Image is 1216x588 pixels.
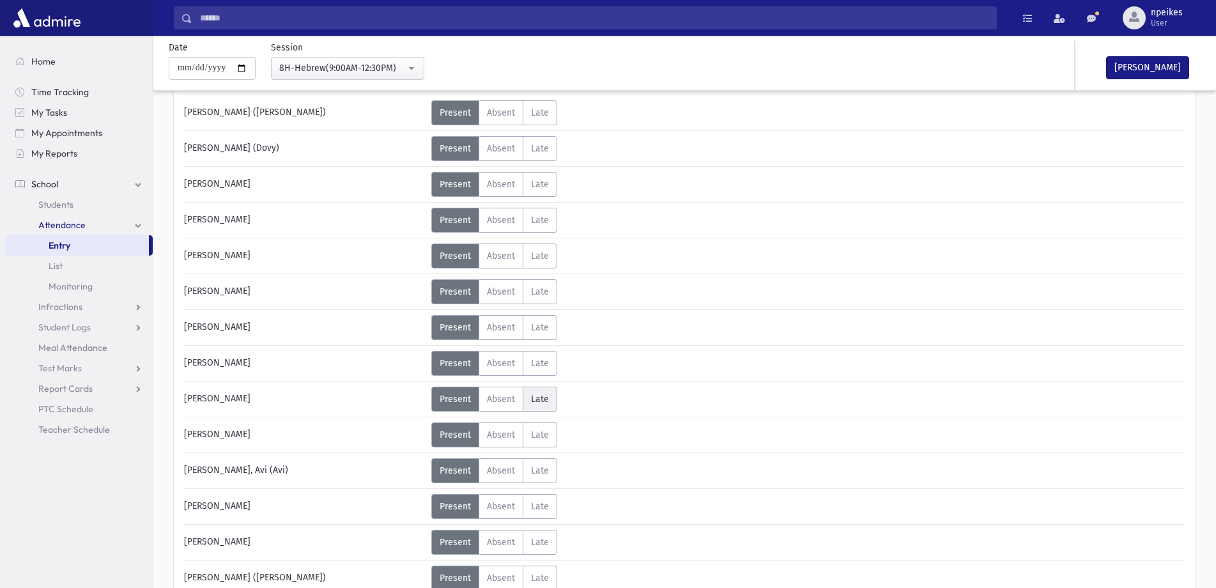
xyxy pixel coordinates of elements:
span: Late [531,465,549,476]
span: Monitoring [49,281,93,292]
a: Time Tracking [5,82,153,102]
span: Present [440,465,471,476]
span: Late [531,322,549,333]
a: Entry [5,235,149,256]
div: AttTypes [431,100,557,125]
span: Late [531,501,549,512]
div: [PERSON_NAME] [178,315,431,340]
span: Absent [487,465,515,476]
div: [PERSON_NAME] [178,208,431,233]
a: Students [5,194,153,215]
a: Report Cards [5,378,153,399]
button: 8H-Hebrew(9:00AM-12:30PM) [271,57,424,80]
a: PTC Schedule [5,399,153,419]
span: Present [440,143,471,154]
div: [PERSON_NAME] [178,279,431,304]
div: [PERSON_NAME] [178,422,431,447]
span: Absent [487,179,515,190]
span: Absent [487,573,515,584]
span: Late [531,358,549,369]
span: Students [38,199,73,210]
div: AttTypes [431,315,557,340]
a: School [5,174,153,194]
div: [PERSON_NAME] [178,494,431,519]
a: My Reports [5,143,153,164]
span: Present [440,358,471,369]
div: AttTypes [431,494,557,519]
span: Late [531,573,549,584]
span: Time Tracking [31,86,89,98]
span: Infractions [38,301,82,313]
a: My Tasks [5,102,153,123]
a: Monitoring [5,276,153,297]
span: Late [531,286,549,297]
div: [PERSON_NAME] [178,387,431,412]
span: Late [531,179,549,190]
div: AttTypes [431,172,557,197]
button: [PERSON_NAME] [1106,56,1189,79]
span: npeikes [1151,8,1183,18]
div: AttTypes [431,136,557,161]
span: Late [531,251,549,261]
span: Present [440,251,471,261]
span: Absent [487,322,515,333]
span: Present [440,215,471,226]
span: My Tasks [31,107,67,118]
span: Entry [49,240,70,251]
span: Present [440,322,471,333]
a: List [5,256,153,276]
label: Session [271,41,303,54]
a: Attendance [5,215,153,235]
span: Present [440,394,471,405]
img: AdmirePro [10,5,84,31]
label: Date [169,41,188,54]
span: Absent [487,215,515,226]
div: [PERSON_NAME] ([PERSON_NAME]) [178,100,431,125]
a: Infractions [5,297,153,317]
span: Absent [487,251,515,261]
span: Late [531,215,549,226]
span: Attendance [38,219,86,231]
a: Home [5,51,153,72]
div: 8H-Hebrew(9:00AM-12:30PM) [279,61,406,75]
span: User [1151,18,1183,28]
div: [PERSON_NAME] [178,530,431,555]
span: Teacher Schedule [38,424,110,435]
span: Test Marks [38,362,82,374]
span: Late [531,107,549,118]
span: My Reports [31,148,77,159]
span: Absent [487,107,515,118]
span: Present [440,537,471,548]
span: Absent [487,143,515,154]
a: My Appointments [5,123,153,143]
a: Meal Attendance [5,337,153,358]
span: Late [531,537,549,548]
a: Test Marks [5,358,153,378]
span: School [31,178,58,190]
span: Absent [487,537,515,548]
span: Present [440,501,471,512]
div: AttTypes [431,530,557,555]
span: Late [531,394,549,405]
span: Meal Attendance [38,342,107,353]
span: Absent [487,286,515,297]
span: Present [440,107,471,118]
div: AttTypes [431,351,557,376]
div: [PERSON_NAME] [178,172,431,197]
div: AttTypes [431,244,557,268]
span: Present [440,573,471,584]
div: [PERSON_NAME] [178,351,431,376]
div: AttTypes [431,458,557,483]
a: Student Logs [5,317,153,337]
span: Absent [487,358,515,369]
span: My Appointments [31,127,102,139]
span: Report Cards [38,383,93,394]
span: PTC Schedule [38,403,93,415]
div: [PERSON_NAME], Avi (Avi) [178,458,431,483]
div: AttTypes [431,279,557,304]
span: Late [531,429,549,440]
span: Absent [487,501,515,512]
span: Absent [487,429,515,440]
span: Present [440,286,471,297]
span: Present [440,429,471,440]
